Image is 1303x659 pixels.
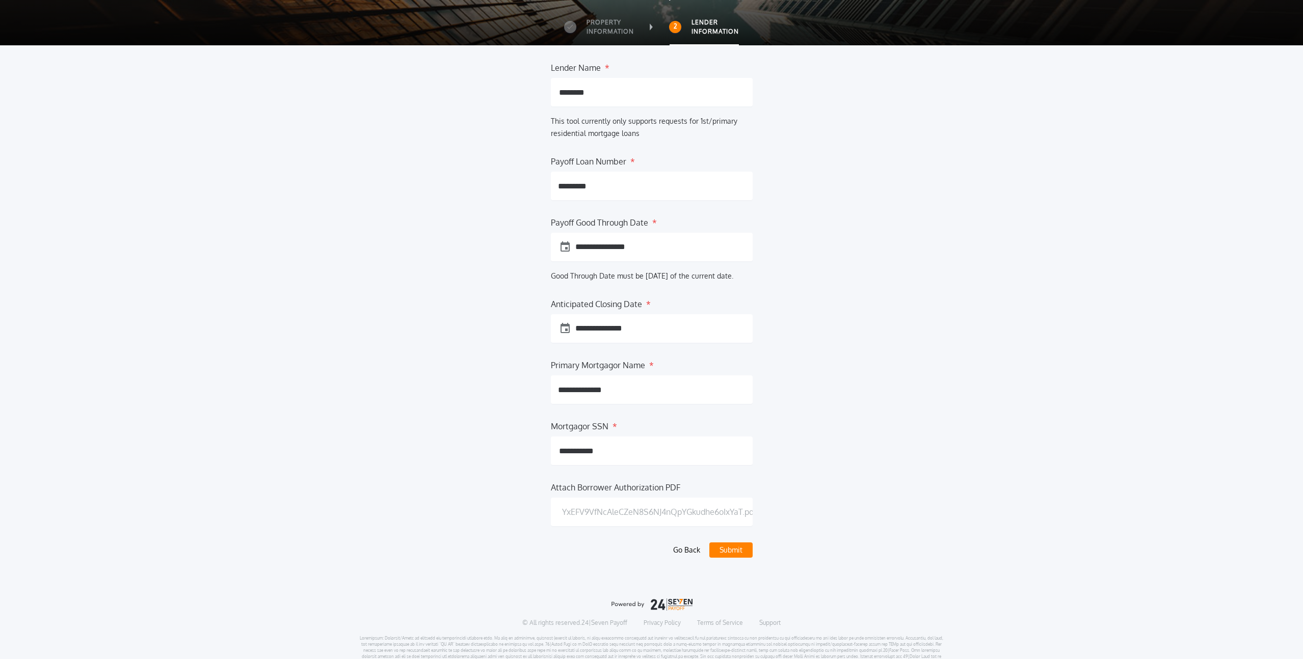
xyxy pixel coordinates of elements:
label: Lender Information [692,18,739,36]
p: © All rights reserved. 24|Seven Payoff [522,619,627,627]
label: Anticipated Closing Date [551,298,642,306]
label: Lender Name [551,62,601,70]
p: YxEFV9VfNcAleCZeN8S6NJ4nQpYGkudhe6oIxYaT.pdf [562,506,756,518]
label: Payoff Good Through Date [551,216,648,225]
a: Terms of Service [697,619,743,627]
label: This tool currently only supports requests for 1st/primary residential mortgage loans [551,117,737,138]
a: Privacy Policy [644,619,681,627]
button: Submit [709,542,753,558]
label: Property Information [587,18,634,36]
img: logo [611,598,693,611]
h2: 2 [674,22,677,31]
label: Mortgagor SSN [551,420,608,428]
label: Attach Borrower Authorization PDF [551,481,680,489]
a: Support [759,619,781,627]
label: Primary Mortgagor Name [551,359,645,367]
label: Payoff Loan Number [551,155,626,163]
label: Good Through Date must be [DATE] of the current date. [551,271,733,280]
button: Go Back [669,542,704,558]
